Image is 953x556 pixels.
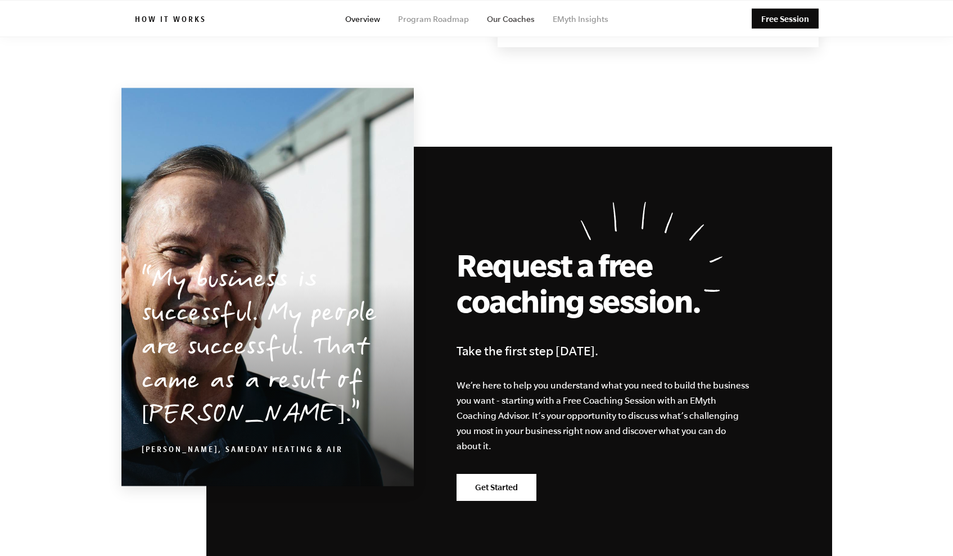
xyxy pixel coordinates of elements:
[345,15,380,24] a: Overview
[135,15,206,26] h6: How it works
[142,265,393,433] p: My business is successful. My people are successful. That came as a result of [PERSON_NAME].
[457,247,710,319] h2: Request a free coaching session.
[553,15,608,24] a: EMyth Insights
[457,378,750,454] p: We’re here to help you understand what you need to build the business you want - starting with a ...
[457,474,536,501] a: Get Started
[752,9,819,29] a: Free Session
[702,475,953,556] iframe: Chat Widget
[487,15,535,24] a: Our Coaches
[142,446,343,455] cite: [PERSON_NAME], SameDay Heating & Air
[457,341,771,361] h4: Take the first step [DATE].
[398,15,469,24] a: Program Roadmap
